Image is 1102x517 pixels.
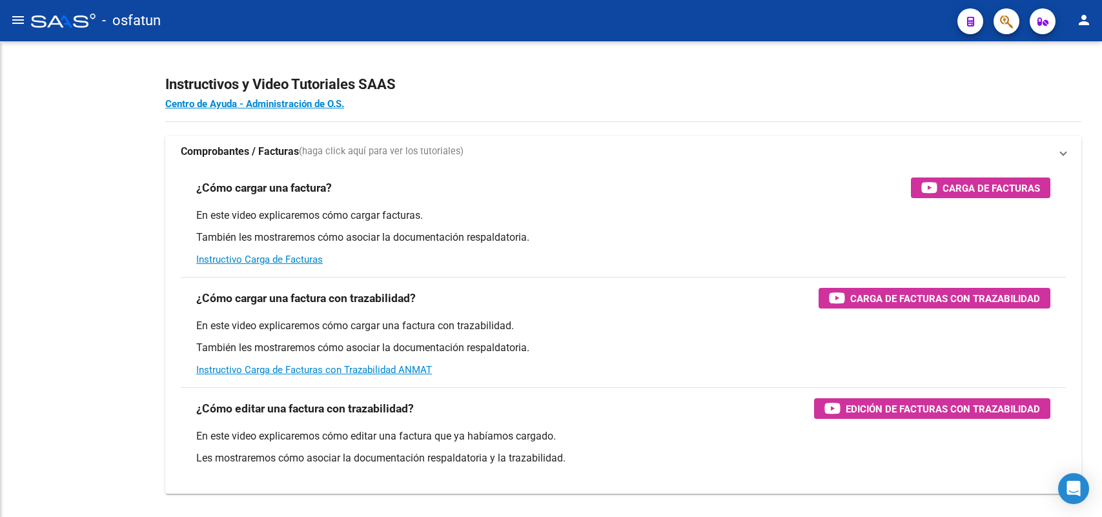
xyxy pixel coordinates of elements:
mat-icon: person [1076,12,1092,28]
span: - osfatun [102,6,161,35]
span: Carga de Facturas con Trazabilidad [850,290,1040,307]
a: Instructivo Carga de Facturas con Trazabilidad ANMAT [196,364,432,376]
p: También les mostraremos cómo asociar la documentación respaldatoria. [196,230,1050,245]
p: Les mostraremos cómo asociar la documentación respaldatoria y la trazabilidad. [196,451,1050,465]
h3: ¿Cómo editar una factura con trazabilidad? [196,400,414,418]
button: Carga de Facturas con Trazabilidad [819,288,1050,309]
h3: ¿Cómo cargar una factura? [196,179,332,197]
h2: Instructivos y Video Tutoriales SAAS [165,72,1081,97]
h3: ¿Cómo cargar una factura con trazabilidad? [196,289,416,307]
strong: Comprobantes / Facturas [181,145,299,159]
span: (haga click aquí para ver los tutoriales) [299,145,464,159]
button: Carga de Facturas [911,177,1050,198]
mat-expansion-panel-header: Comprobantes / Facturas(haga click aquí para ver los tutoriales) [165,136,1081,167]
p: En este video explicaremos cómo editar una factura que ya habíamos cargado. [196,429,1050,443]
p: En este video explicaremos cómo cargar facturas. [196,208,1050,223]
span: Edición de Facturas con Trazabilidad [846,401,1040,417]
mat-icon: menu [10,12,26,28]
a: Instructivo Carga de Facturas [196,254,323,265]
div: Open Intercom Messenger [1058,473,1089,504]
span: Carga de Facturas [943,180,1040,196]
p: En este video explicaremos cómo cargar una factura con trazabilidad. [196,319,1050,333]
button: Edición de Facturas con Trazabilidad [814,398,1050,419]
div: Comprobantes / Facturas(haga click aquí para ver los tutoriales) [165,167,1081,494]
a: Centro de Ayuda - Administración de O.S. [165,98,344,110]
p: También les mostraremos cómo asociar la documentación respaldatoria. [196,341,1050,355]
